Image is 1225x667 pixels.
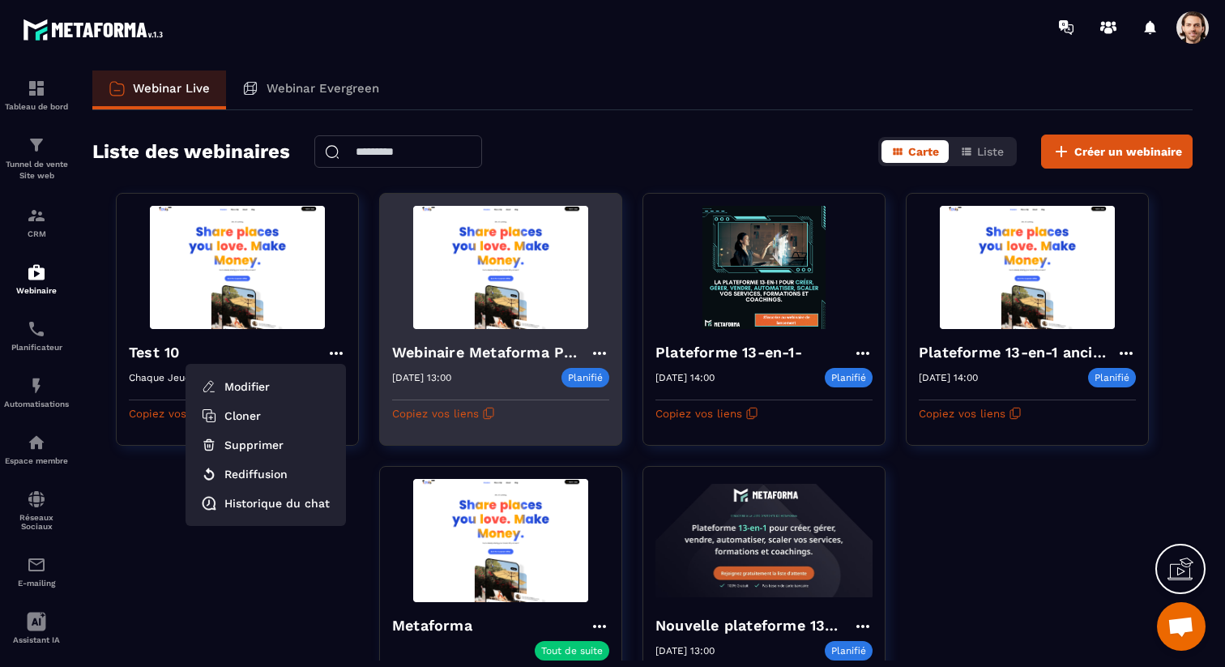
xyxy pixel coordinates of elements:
p: Planifié [1088,368,1136,387]
img: webinar-background [392,206,609,329]
img: automations [27,263,46,282]
button: Copiez vos liens [655,400,758,426]
span: Liste [977,145,1004,158]
div: Ouvrir le chat [1157,602,1206,651]
p: Tout de suite [541,645,603,656]
img: scheduler [27,319,46,339]
a: schedulerschedulerPlanificateur [4,307,69,364]
a: social-networksocial-networkRéseaux Sociaux [4,477,69,543]
button: Cloner [192,401,339,430]
p: Webinaire [4,286,69,295]
button: Carte [881,140,949,163]
p: Planifié [561,368,609,387]
img: formation [27,135,46,155]
a: automationsautomationsAutomatisations [4,364,69,421]
button: Rediffusion [192,460,339,489]
h2: Liste des webinaires [92,135,290,168]
a: formationformationTunnel de vente Site web [4,123,69,194]
p: Tableau de bord [4,102,69,111]
a: Webinar Live [92,71,226,109]
button: Historique du chat [192,489,339,518]
img: webinar-background [655,206,873,329]
a: automationsautomationsEspace membre [4,421,69,477]
p: Réseaux Sociaux [4,513,69,531]
img: formation [27,79,46,98]
img: webinar-background [655,479,873,602]
img: webinar-background [129,206,346,329]
h4: Test 10 [129,341,187,364]
h4: Plateforme 13-en-1- [655,341,810,364]
img: formation [27,206,46,225]
button: Liste [950,140,1014,163]
img: automations [27,376,46,395]
a: formationformationTableau de bord [4,66,69,123]
p: Planificateur [4,343,69,352]
p: [DATE] 14:00 [655,372,715,383]
a: automationsautomationsWebinaire [4,250,69,307]
p: [DATE] 13:00 [655,645,715,656]
img: automations [27,433,46,452]
h4: Metaforma [392,614,480,637]
p: [DATE] 13:00 [392,372,451,383]
a: emailemailE-mailing [4,543,69,600]
p: Planifié [825,641,873,661]
p: Webinar Live [133,81,210,96]
a: formationformationCRM [4,194,69,250]
p: Chaque Jeudi 20:00 [129,372,223,383]
button: Copiez vos liens [129,400,232,426]
p: Assistant IA [4,635,69,644]
span: Créer un webinaire [1074,143,1182,160]
button: Supprimer [192,430,339,460]
h4: Nouvelle plateforme 13-en-1 [655,614,853,637]
p: Webinar Evergreen [267,81,379,96]
button: Modifier [192,372,339,401]
span: Carte [908,145,939,158]
p: [DATE] 14:00 [919,372,978,383]
p: Automatisations [4,400,69,408]
p: CRM [4,229,69,238]
button: Créer un webinaire [1041,135,1193,169]
img: social-network [27,490,46,509]
img: email [27,555,46,575]
p: Tunnel de vente Site web [4,159,69,182]
h4: Webinaire Metaforma Plateforme 13-en-1 [392,341,590,364]
img: logo [23,15,169,45]
p: Espace membre [4,456,69,465]
a: Assistant IA [4,600,69,656]
p: E-mailing [4,579,69,588]
img: webinar-background [919,206,1136,329]
button: Copiez vos liens [919,400,1022,426]
p: Planifié [825,368,873,387]
button: Copiez vos liens [392,400,495,426]
h4: Plateforme 13-en-1 ancien [919,341,1116,364]
img: webinar-background [392,479,609,602]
